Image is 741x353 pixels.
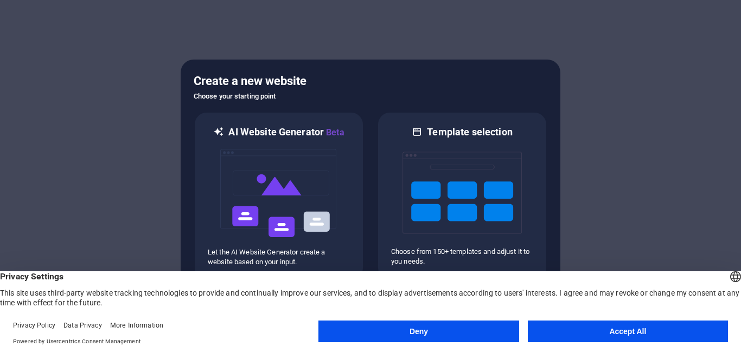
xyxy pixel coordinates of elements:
div: Template selectionChoose from 150+ templates and adjust it to you needs. [377,112,547,281]
h6: Choose your starting point [194,90,547,103]
h6: AI Website Generator [228,126,344,139]
h6: Template selection [427,126,512,139]
h5: Create a new website [194,73,547,90]
p: Choose from 150+ templates and adjust it to you needs. [391,247,533,266]
div: AI Website GeneratorBetaaiLet the AI Website Generator create a website based on your input. [194,112,364,281]
p: Let the AI Website Generator create a website based on your input. [208,247,350,267]
img: ai [219,139,338,247]
span: Beta [324,127,344,138]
